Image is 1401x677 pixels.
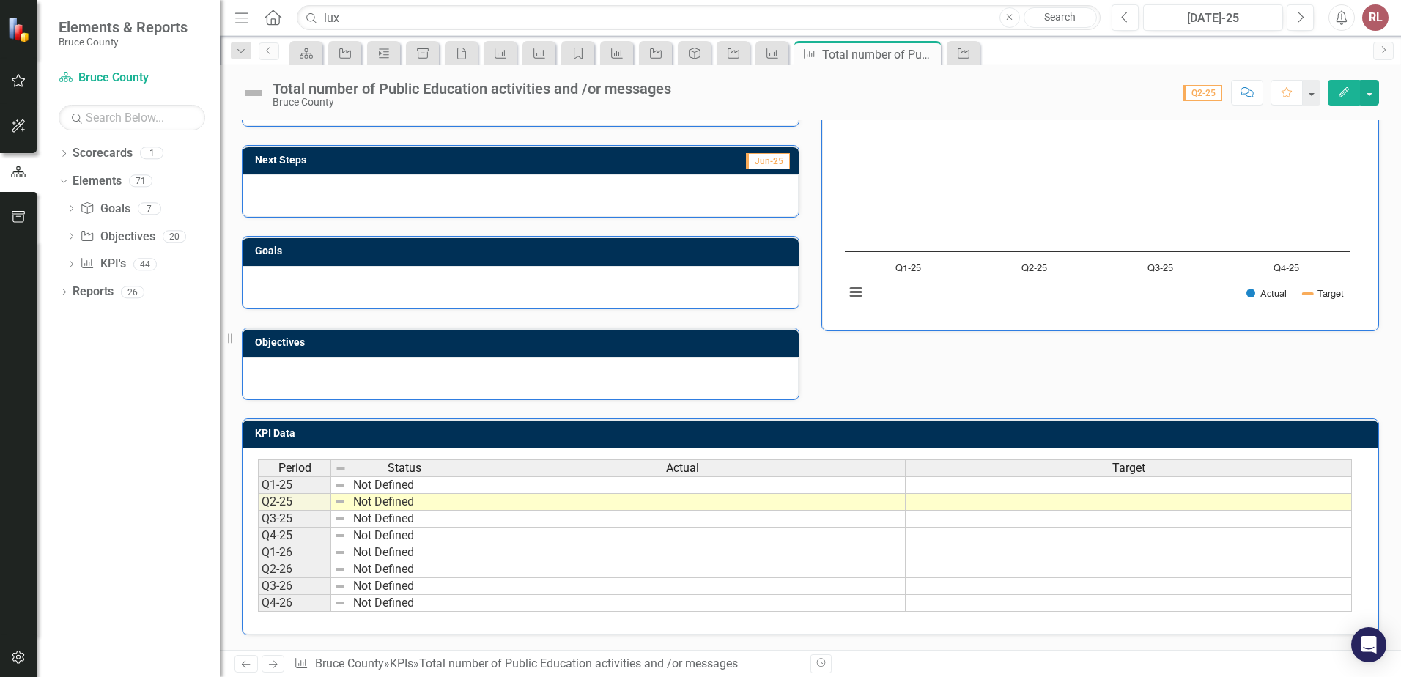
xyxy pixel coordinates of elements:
a: Search [1024,7,1097,28]
small: Bruce County [59,36,188,48]
a: KPIs [390,656,413,670]
img: 8DAGhfEEPCf229AAAAAElFTkSuQmCC [335,463,347,475]
td: Not Defined [350,511,459,528]
div: Chart. Highcharts interactive chart. [838,95,1363,315]
td: Not Defined [350,476,459,494]
td: Q3-26 [258,578,331,595]
a: Objectives [80,229,155,245]
td: Q1-26 [258,544,331,561]
div: Open Intercom Messenger [1351,627,1386,662]
h3: KPI Data [255,428,1371,439]
span: Actual [666,462,699,475]
td: Not Defined [350,544,459,561]
text: Q3-25 [1147,264,1173,273]
div: 1 [140,147,163,160]
img: 8DAGhfEEPCf229AAAAAElFTkSuQmCC [334,580,346,592]
a: Reports [73,284,114,300]
div: 44 [133,258,157,270]
button: Show Target [1304,288,1344,299]
img: 8DAGhfEEPCf229AAAAAElFTkSuQmCC [334,530,346,541]
svg: Interactive chart [838,95,1357,315]
text: Q2-25 [1021,264,1047,273]
img: 8DAGhfEEPCf229AAAAAElFTkSuQmCC [334,563,346,575]
a: Goals [80,201,130,218]
td: Not Defined [350,561,459,578]
td: Q2-25 [258,494,331,511]
span: Q2-25 [1183,85,1222,101]
td: Q4-26 [258,595,331,612]
a: KPI's [80,256,125,273]
h3: Next Steps [255,155,539,166]
div: 26 [121,286,144,298]
div: Total number of Public Education activities and /or messages [419,656,738,670]
input: Search Below... [59,105,205,130]
button: [DATE]-25 [1143,4,1283,31]
a: Elements [73,173,122,190]
button: Show Actual [1246,288,1287,299]
div: » » [294,656,799,673]
td: Not Defined [350,528,459,544]
span: Jun-25 [746,153,790,169]
img: 8DAGhfEEPCf229AAAAAElFTkSuQmCC [334,597,346,609]
td: Not Defined [350,578,459,595]
div: 71 [129,175,152,188]
div: Bruce County [273,97,671,108]
td: Q4-25 [258,528,331,544]
text: Q4-25 [1274,264,1299,273]
input: Search ClearPoint... [297,5,1101,31]
h3: Objectives [255,337,791,348]
button: RL [1362,4,1389,31]
span: Status [388,462,421,475]
span: Elements & Reports [59,18,188,36]
img: Not Defined [242,81,265,105]
img: ClearPoint Strategy [7,17,33,42]
img: 8DAGhfEEPCf229AAAAAElFTkSuQmCC [334,513,346,525]
text: Q1-25 [895,264,921,273]
button: View chart menu, Chart [846,282,866,303]
img: 8DAGhfEEPCf229AAAAAElFTkSuQmCC [334,547,346,558]
td: Q2-26 [258,561,331,578]
a: Scorecards [73,145,133,162]
td: Q3-25 [258,511,331,528]
span: Period [278,462,311,475]
div: Total number of Public Education activities and /or messages [273,81,671,97]
a: Bruce County [59,70,205,86]
div: 20 [163,230,186,243]
img: 8DAGhfEEPCf229AAAAAElFTkSuQmCC [334,496,346,508]
div: 7 [138,202,161,215]
div: Total number of Public Education activities and /or messages [822,45,937,64]
td: Not Defined [350,595,459,612]
td: Q1-25 [258,476,331,494]
h3: Goals [255,245,791,256]
a: Bruce County [315,656,384,670]
span: Target [1112,462,1145,475]
td: Not Defined [350,494,459,511]
div: [DATE]-25 [1148,10,1278,27]
img: 8DAGhfEEPCf229AAAAAElFTkSuQmCC [334,479,346,491]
